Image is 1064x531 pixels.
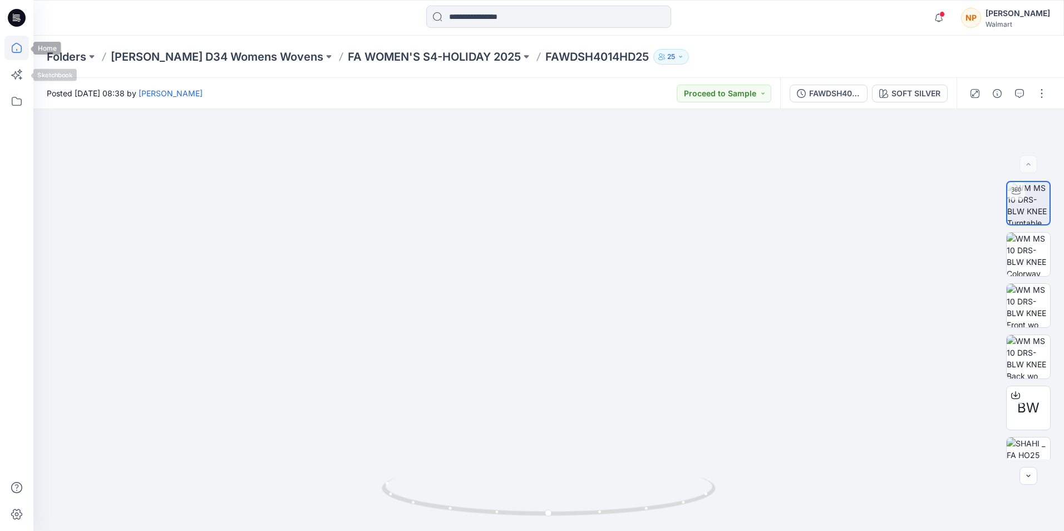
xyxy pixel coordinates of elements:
img: WM MS 10 DRS-BLW KNEE Turntable with Avatar [1007,182,1050,224]
a: [PERSON_NAME] D34 Womens Wovens [111,49,323,65]
a: [PERSON_NAME] [139,88,203,98]
a: Folders [47,49,86,65]
img: WM MS 10 DRS-BLW KNEE Colorway wo Avatar [1007,233,1050,276]
a: FA WOMEN'S S4-HOLIDAY 2025 [348,49,521,65]
img: WM MS 10 DRS-BLW KNEE Front wo Avatar [1007,284,1050,327]
div: SOFT SILVER [891,87,940,100]
p: 25 [667,51,675,63]
img: SHAHI _ FA HO25 WOVENS - Frame 18 (1) [1007,437,1050,481]
div: Walmart [986,20,1050,28]
p: FAWDSH4014HD25 [545,49,649,65]
div: NP [961,8,981,28]
button: FAWDSH4014HD25 [790,85,868,102]
span: Posted [DATE] 08:38 by [47,87,203,99]
img: WM MS 10 DRS-BLW KNEE Back wo Avatar [1007,335,1050,378]
button: 25 [653,49,689,65]
div: [PERSON_NAME] [986,7,1050,20]
button: SOFT SILVER [872,85,948,102]
span: BW [1017,398,1040,418]
button: Details [988,85,1006,102]
div: FAWDSH4014HD25 [809,87,860,100]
